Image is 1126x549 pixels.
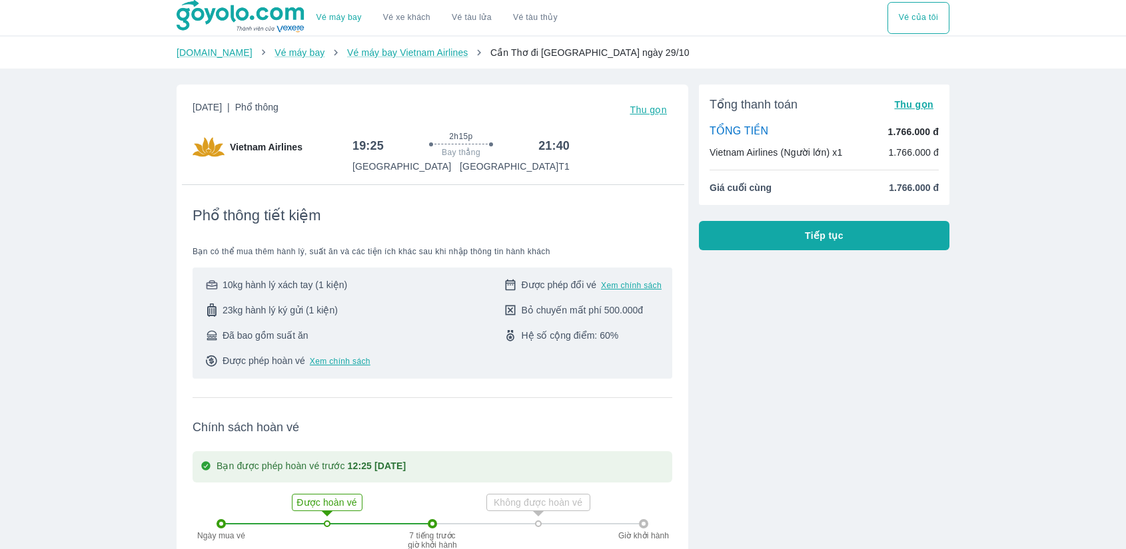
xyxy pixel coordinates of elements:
p: Vietnam Airlines (Người lớn) x1 [710,146,842,159]
button: Xem chính sách [310,356,370,367]
button: Thu gọn [624,100,672,119]
p: Không được hoàn vé [488,496,588,509]
span: Hệ số cộng điểm: 60% [521,329,618,342]
p: 1.766.000 đ [888,125,939,138]
a: Vé máy bay [275,47,324,58]
span: | [227,102,230,112]
span: 1.766.000 đ [889,181,939,194]
span: Tổng thanh toán [710,96,798,112]
nav: breadcrumb [177,46,949,59]
p: Ngày mua vé [191,531,251,540]
strong: 12:25 [DATE] [348,460,406,471]
p: Được hoàn vé [294,496,360,509]
span: Vietnam Airlines [230,140,302,154]
button: Xem chính sách [601,280,662,291]
span: Bay thẳng [442,147,480,158]
button: Tiếp tục [699,221,949,250]
a: [DOMAIN_NAME] [177,47,253,58]
span: Thu gọn [630,104,667,115]
span: 10kg hành lý xách tay (1 kiện) [223,278,347,291]
span: 23kg hành lý ký gửi (1 kiện) [223,303,338,317]
span: Giá cuối cùng [710,181,772,194]
span: Được phép hoàn vé [223,354,305,367]
a: Vé máy bay [316,13,362,23]
p: 1.766.000 đ [888,146,939,159]
span: Bỏ chuyến mất phí 500.000đ [521,303,643,317]
span: Chính sách hoàn vé [193,419,672,435]
div: choose transportation mode [887,2,949,34]
a: Vé tàu lửa [441,2,502,34]
span: Đã bao gồm suất ăn [223,329,308,342]
span: Được phép đổi vé [521,278,596,291]
span: Phổ thông [235,102,279,112]
span: Bạn có thể mua thêm hành lý, suất ăn và các tiện ích khác sau khi nhập thông tin hành khách [193,246,672,257]
span: Cần Thơ đi [GEOGRAPHIC_DATA] ngày 29/10 [490,47,690,58]
p: TỔNG TIỀN [710,124,768,139]
button: Vé tàu thủy [502,2,568,34]
span: [DATE] [193,100,279,119]
p: [GEOGRAPHIC_DATA] [352,160,451,173]
button: Thu gọn [889,95,939,114]
span: 2h15p [449,131,472,142]
p: Giờ khởi hành [614,531,674,540]
p: [GEOGRAPHIC_DATA] T1 [460,160,570,173]
a: Vé máy bay Vietnam Airlines [347,47,468,58]
div: choose transportation mode [306,2,568,34]
button: Vé của tôi [887,2,949,34]
span: Tiếp tục [805,229,844,242]
span: Phổ thông tiết kiệm [193,206,321,225]
h6: 21:40 [538,138,570,154]
p: Bạn được phép hoàn vé trước [217,459,406,474]
span: Thu gọn [894,99,933,110]
h6: 19:25 [352,138,384,154]
a: Vé xe khách [383,13,430,23]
